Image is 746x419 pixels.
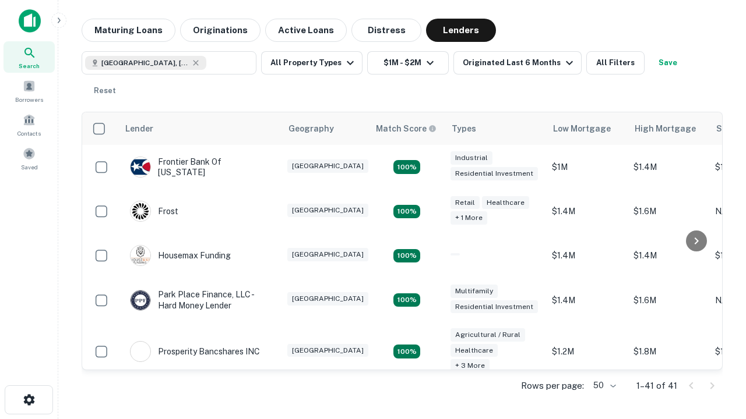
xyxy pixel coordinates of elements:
[287,248,368,261] div: [GEOGRAPHIC_DATA]
[125,122,153,136] div: Lender
[287,292,368,306] div: [GEOGRAPHIC_DATA]
[688,326,746,382] iframe: Chat Widget
[452,122,476,136] div: Types
[451,359,490,372] div: + 3 more
[589,377,618,394] div: 50
[426,19,496,42] button: Lenders
[393,249,420,263] div: Matching Properties: 4, hasApolloMatch: undefined
[649,51,687,74] button: Save your search to get updates of matches that match your search criteria.
[393,160,420,174] div: Matching Properties: 4, hasApolloMatch: undefined
[393,293,420,307] div: Matching Properties: 4, hasApolloMatch: undefined
[393,345,420,358] div: Matching Properties: 7, hasApolloMatch: undefined
[451,300,538,314] div: Residential Investment
[453,51,582,74] button: Originated Last 6 Months
[131,201,150,221] img: picture
[451,167,538,180] div: Residential Investment
[131,157,150,177] img: picture
[451,196,480,210] div: Retail
[628,112,709,145] th: High Mortgage
[130,157,270,177] div: Frontier Bank Of [US_STATE]
[19,61,40,70] span: Search
[451,151,492,165] div: Industrial
[628,233,709,278] td: $1.4M
[451,285,498,298] div: Multifamily
[546,189,628,233] td: $1.4M
[21,162,38,172] span: Saved
[628,322,709,381] td: $1.8M
[463,56,576,70] div: Originated Last 6 Months
[130,341,260,362] div: Prosperity Bancshares INC
[635,122,696,136] div: High Mortgage
[3,109,55,140] a: Contacts
[287,159,368,173] div: [GEOGRAPHIC_DATA]
[3,75,55,106] a: Borrowers
[131,246,150,265] img: picture
[131,290,150,310] img: picture
[628,189,709,233] td: $1.6M
[451,211,487,225] div: + 1 more
[287,344,368,357] div: [GEOGRAPHIC_DATA]
[376,122,434,135] h6: Match Score
[3,41,55,73] a: Search
[180,19,261,42] button: Originations
[367,51,449,74] button: $1M - $2M
[546,112,628,145] th: Low Mortgage
[628,145,709,189] td: $1.4M
[130,245,231,266] div: Housemax Funding
[130,289,270,310] div: Park Place Finance, LLC - Hard Money Lender
[521,379,584,393] p: Rows per page:
[86,79,124,102] button: Reset
[546,233,628,278] td: $1.4M
[288,122,334,136] div: Geography
[265,19,347,42] button: Active Loans
[546,278,628,322] td: $1.4M
[118,112,281,145] th: Lender
[369,112,445,145] th: Capitalize uses an advanced AI algorithm to match your search with the best lender. The match sco...
[281,112,369,145] th: Geography
[130,201,178,222] div: Frost
[101,58,189,68] span: [GEOGRAPHIC_DATA], [GEOGRAPHIC_DATA], [GEOGRAPHIC_DATA]
[376,122,437,135] div: Capitalize uses an advanced AI algorithm to match your search with the best lender. The match sco...
[445,112,546,145] th: Types
[393,205,420,219] div: Matching Properties: 4, hasApolloMatch: undefined
[3,143,55,174] a: Saved
[451,328,525,342] div: Agricultural / Rural
[131,342,150,361] img: picture
[546,145,628,189] td: $1M
[19,9,41,33] img: capitalize-icon.png
[15,95,43,104] span: Borrowers
[287,204,368,217] div: [GEOGRAPHIC_DATA]
[586,51,645,74] button: All Filters
[546,322,628,381] td: $1.2M
[17,129,41,138] span: Contacts
[482,196,529,210] div: Healthcare
[261,51,363,74] button: All Property Types
[82,19,175,42] button: Maturing Loans
[553,122,611,136] div: Low Mortgage
[628,278,709,322] td: $1.6M
[636,379,677,393] p: 1–41 of 41
[351,19,421,42] button: Distress
[451,344,498,357] div: Healthcare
